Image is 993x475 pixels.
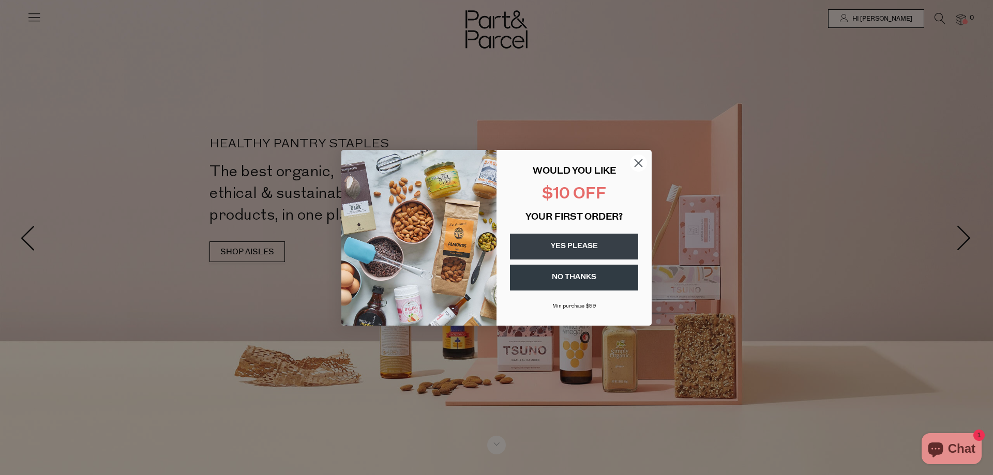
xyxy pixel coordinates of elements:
span: $10 OFF [542,187,606,203]
inbox-online-store-chat: Shopify online store chat [919,433,985,467]
span: Min purchase $99 [552,303,596,309]
span: WOULD YOU LIKE [533,167,616,176]
button: YES PLEASE [510,234,638,259]
span: YOUR FIRST ORDER? [525,213,623,222]
button: NO THANKS [510,265,638,290]
img: 43fba0fb-7538-40bc-babb-ffb1a4d097bc.jpeg [341,150,496,326]
button: Close dialog [629,154,648,172]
